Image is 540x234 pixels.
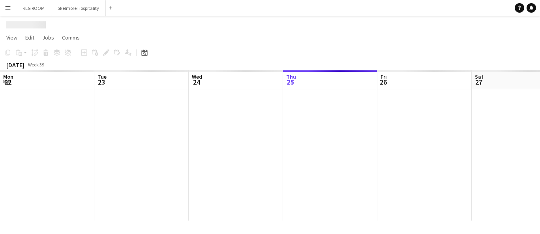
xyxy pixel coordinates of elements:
a: Jobs [39,32,57,43]
span: 27 [474,77,484,87]
button: Skelmore Hospitality [51,0,106,16]
button: KEG ROOM [16,0,51,16]
div: [DATE] [6,61,24,69]
span: 24 [191,77,202,87]
span: Mon [3,73,13,80]
span: 26 [379,77,387,87]
a: Edit [22,32,37,43]
span: 22 [2,77,13,87]
span: Wed [192,73,202,80]
a: View [3,32,21,43]
span: Week 39 [26,62,46,68]
span: Fri [381,73,387,80]
span: Jobs [42,34,54,41]
span: Edit [25,34,34,41]
span: Thu [286,73,296,80]
span: 25 [285,77,296,87]
span: Sat [475,73,484,80]
span: View [6,34,17,41]
span: Comms [62,34,80,41]
a: Comms [59,32,83,43]
span: 23 [96,77,107,87]
span: Tue [97,73,107,80]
